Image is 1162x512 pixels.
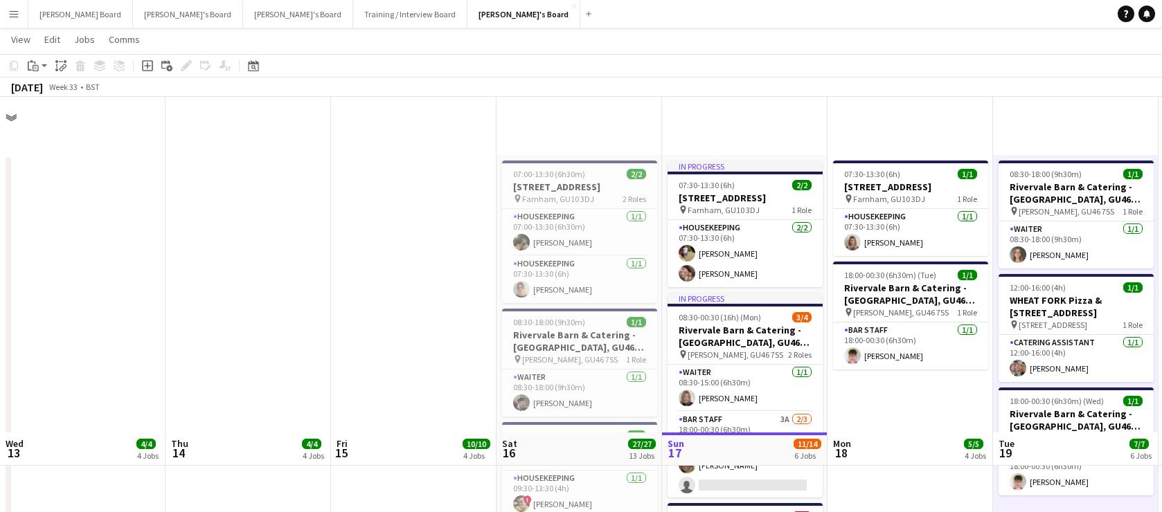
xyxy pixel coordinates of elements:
app-card-role: Catering Assistant1/112:00-16:00 (4h)[PERSON_NAME] [999,335,1154,382]
h3: Rivervale Barn & Catering - [GEOGRAPHIC_DATA], GU46 7SS [833,282,988,307]
button: Training / Interview Board [353,1,467,28]
h3: Rivervale Barn & Catering - [GEOGRAPHIC_DATA], GU46 7SS [502,329,657,354]
span: 08:30-18:00 (9h30m) [513,317,585,327]
h3: Rivervale Barn & Catering - [GEOGRAPHIC_DATA], GU46 7SS [999,181,1154,205]
h3: Rivervale Barn & Catering - [GEOGRAPHIC_DATA], GU46 7SS [999,408,1154,432]
span: 08:30-18:00 (9h30m) [1010,169,1082,179]
span: 7/7 [1129,439,1149,449]
div: In progress [668,293,823,304]
h3: Rivervale Barn & Catering - [GEOGRAPHIC_DATA], GU46 7SS [668,324,823,349]
app-job-card: 08:30-18:00 (9h30m)1/1Rivervale Barn & Catering - [GEOGRAPHIC_DATA], GU46 7SS [PERSON_NAME], GU46... [999,161,1154,268]
span: 1/1 [958,169,977,179]
app-card-role: BAR STAFF1/118:00-00:30 (6h30m)[PERSON_NAME] [833,322,988,369]
app-card-role: Housekeeping2/207:30-13:30 (6h)[PERSON_NAME][PERSON_NAME] [668,220,823,287]
a: Comms [103,30,145,48]
app-card-role: Housekeeping1/107:30-13:30 (6h)[PERSON_NAME] [833,209,988,256]
span: 18:00-00:30 (6h30m) (Tue) [844,270,936,280]
span: 07:00-13:30 (6h30m) [513,169,585,179]
span: 1/1 [1123,282,1143,293]
app-job-card: 12:00-16:00 (4h)1/1WHEAT FORK Pizza & [STREET_ADDRESS] [STREET_ADDRESS]1 RoleCatering Assistant1/... [999,274,1154,382]
span: Tue [999,437,1014,450]
span: Farnham, GU10 3DJ [853,194,925,204]
span: 08:30-00:30 (16h) (Mon) [679,312,761,322]
span: 17 [665,445,684,461]
app-job-card: 07:30-13:30 (6h)1/1[STREET_ADDRESS] Farnham, GU10 3DJ1 RoleHousekeeping1/107:30-13:30 (6h)[PERSON... [833,161,988,256]
app-card-role: BAR STAFF3A2/318:00-00:30 (6h30m)[PERSON_NAME][PERSON_NAME] [668,412,823,499]
span: 19 [996,445,1014,461]
span: Sun [668,437,684,450]
span: 1/1 [1123,396,1143,406]
span: 16 [500,445,517,461]
div: In progress [668,161,823,172]
app-job-card: 07:00-13:30 (6h30m)2/2[STREET_ADDRESS] Farnham, GU10 3DJ2 RolesHousekeeping1/107:00-13:30 (6h30m)... [502,161,657,303]
span: 2/2 [792,180,812,190]
span: Jobs [74,33,95,46]
span: [PERSON_NAME], GU46 7SS [853,307,949,318]
div: 4 Jobs [303,450,324,461]
span: Week 33 [46,82,80,92]
span: 07:30-13:30 (6h) [844,169,900,179]
span: ! [524,495,532,504]
span: Thu [171,437,188,450]
span: 18:00-00:30 (6h30m) (Wed) [1010,396,1104,406]
span: 1 Role [1123,320,1143,330]
app-job-card: 18:00-00:30 (6h30m) (Tue)1/1Rivervale Barn & Catering - [GEOGRAPHIC_DATA], GU46 7SS [PERSON_NAME]... [833,262,988,369]
a: View [6,30,36,48]
div: 6 Jobs [794,450,821,461]
span: 1 Role [957,194,977,204]
div: [DATE] [11,80,43,94]
h3: WHEAT FORK Pizza & [STREET_ADDRESS] [999,294,1154,319]
span: 13 [3,445,24,461]
span: Wed [6,437,24,450]
span: 1 Role [626,354,646,365]
span: Fri [337,437,348,450]
span: Edit [44,33,60,46]
span: 3/4 [792,312,812,322]
span: 1 Role [957,307,977,318]
span: 2/2 [627,169,646,179]
app-card-role: BAR STAFF1/118:00-00:30 (6h30m)[PERSON_NAME] [999,448,1154,495]
span: 5/5 [964,439,983,449]
span: 27/27 [628,439,656,449]
app-card-role: Waiter1/108:30-15:00 (6h30m)[PERSON_NAME] [668,365,823,412]
div: 13 Jobs [629,450,655,461]
span: 1/1 [627,317,646,327]
div: In progress07:30-13:30 (6h)2/2[STREET_ADDRESS] Farnham, GU10 3DJ1 RoleHousekeeping2/207:30-13:30 ... [668,161,823,287]
button: [PERSON_NAME]'s Board [243,1,353,28]
span: [PERSON_NAME], GU46 7SS [522,354,618,365]
div: 4 Jobs [137,450,159,461]
span: 4/4 [136,439,156,449]
a: Jobs [69,30,100,48]
span: [STREET_ADDRESS] [1019,320,1087,330]
app-job-card: 18:00-00:30 (6h30m) (Wed)1/1Rivervale Barn & Catering - [GEOGRAPHIC_DATA], GU46 7SS [PERSON_NAME]... [999,387,1154,495]
app-card-role: Waiter1/108:30-18:00 (9h30m)[PERSON_NAME] [999,221,1154,268]
h3: [STREET_ADDRESS] [833,181,988,193]
a: Edit [39,30,66,48]
span: 09:30-13:30 (4h) [513,430,569,441]
div: 6 Jobs [1130,450,1152,461]
span: 1 Role [1123,206,1143,217]
app-card-role: Housekeeping1/107:00-13:30 (6h30m)[PERSON_NAME] [502,209,657,256]
span: 2 Roles [623,194,646,204]
span: 1 Role [792,205,812,215]
span: 4/4 [302,439,321,449]
span: 1/1 [1123,169,1143,179]
h3: [STREET_ADDRESS] [668,192,823,204]
div: BST [86,82,100,92]
span: Farnham, GU10 3DJ [688,205,760,215]
span: [PERSON_NAME], GU46 7SS [1019,206,1114,217]
span: 12:00-16:00 (4h) [1010,282,1066,293]
div: 4 Jobs [463,450,490,461]
span: Sat [502,437,517,450]
app-card-role: Housekeeping1/107:30-13:30 (6h)[PERSON_NAME] [502,256,657,303]
span: 18 [831,445,851,461]
span: View [11,33,30,46]
span: 11/14 [794,439,821,449]
button: [PERSON_NAME]'s Board [133,1,243,28]
span: 14 [169,445,188,461]
span: 15 [334,445,348,461]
